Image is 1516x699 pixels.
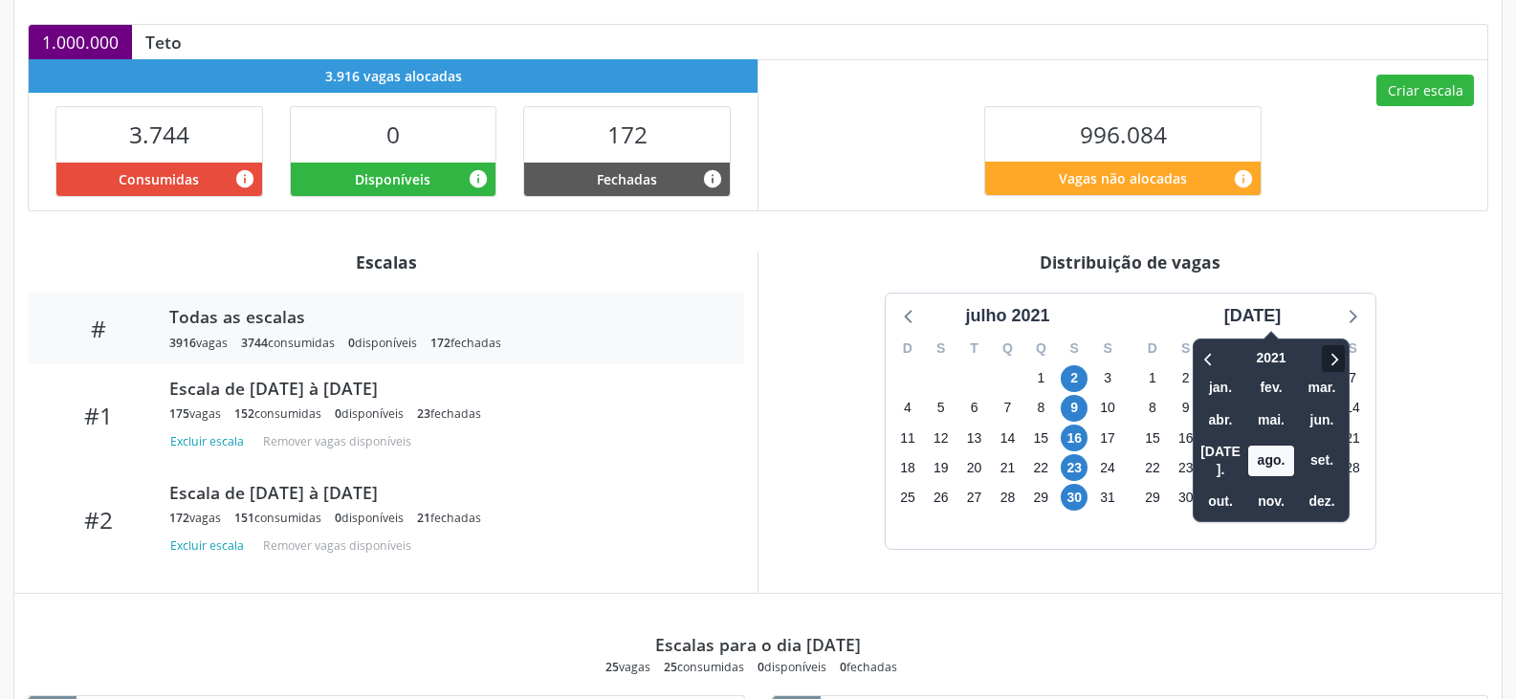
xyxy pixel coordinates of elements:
[894,484,921,511] span: domingo, 25 de julho de 2021
[1248,487,1294,516] span: novembro 2000
[961,484,988,511] span: terça-feira, 27 de julho de 2021
[994,484,1021,511] span: quarta-feira, 28 de julho de 2021
[1061,454,1088,481] span: sexta-feira, 23 de julho de 2021
[928,425,955,451] span: segunda-feira, 12 de julho de 2021
[1248,373,1294,403] span: fevereiro 2000
[1246,343,1295,373] span: 2021
[1059,168,1187,188] span: Vagas não alocadas
[1197,487,1243,516] span: outubro 2000
[241,335,335,351] div: consumidas
[1169,334,1202,363] div: S
[1173,395,1199,422] span: segunda-feira, 9 de agosto de 2021
[1061,365,1088,392] span: sexta-feira, 2 de julho de 2021
[605,659,619,675] span: 25
[234,168,255,189] i: Vagas alocadas que possuem marcações associadas
[1094,395,1121,422] span: sábado, 10 de julho de 2021
[894,425,921,451] span: domingo, 11 de julho de 2021
[430,335,501,351] div: fechadas
[1139,425,1166,451] span: domingo, 15 de agosto de 2021
[1233,168,1254,189] i: Quantidade de vagas restantes do teto de vagas
[129,119,189,150] span: 3.744
[1139,454,1166,481] span: domingo, 22 de agosto de 2021
[607,119,648,150] span: 172
[417,510,430,526] span: 21
[1139,484,1166,511] span: domingo, 29 de agosto de 2021
[1217,303,1289,329] div: [DATE]
[41,315,156,342] div: #
[664,659,677,675] span: 25
[1061,425,1088,451] span: sexta-feira, 16 de julho de 2021
[597,169,657,189] span: Fechadas
[417,510,481,526] div: fechadas
[335,510,341,526] span: 0
[417,405,430,422] span: 23
[1027,365,1054,392] span: quinta-feira, 1 de julho de 2021
[468,168,489,189] i: Vagas alocadas e sem marcações associadas
[169,510,189,526] span: 172
[1094,365,1121,392] span: sábado, 3 de julho de 2021
[1197,405,1243,435] span: abril 2000
[234,510,321,526] div: consumidas
[169,405,221,422] div: vagas
[605,659,650,675] div: vagas
[928,454,955,481] span: segunda-feira, 19 de julho de 2021
[1173,425,1199,451] span: segunda-feira, 16 de agosto de 2021
[1299,487,1345,516] span: dezembro 2000
[1094,484,1121,511] span: sábado, 31 de julho de 2021
[840,659,897,675] div: fechadas
[169,533,252,558] button: Excluir escala
[957,334,991,363] div: T
[928,395,955,422] span: segunda-feira, 5 de julho de 2021
[1339,365,1366,392] span: sábado, 7 de agosto de 2021
[1197,437,1243,486] span: julho 2000
[169,510,221,526] div: vagas
[1173,365,1199,392] span: segunda-feira, 2 de agosto de 2021
[335,405,404,422] div: disponíveis
[169,306,717,327] div: Todas as escalas
[702,168,723,189] i: Vagas alocadas e sem marcações associadas que tiveram sua disponibilidade fechada
[1061,395,1088,422] span: sexta-feira, 9 de julho de 2021
[1339,425,1366,451] span: sábado, 21 de agosto de 2021
[41,506,156,534] div: #2
[1094,425,1121,451] span: sábado, 17 de julho de 2021
[924,334,957,363] div: S
[1094,454,1121,481] span: sábado, 24 de julho de 2021
[1376,75,1474,107] button: Criar escala
[772,251,1488,273] div: Distribuição de vagas
[132,32,195,53] div: Teto
[1024,334,1058,363] div: Q
[1061,484,1088,511] span: sexta-feira, 30 de julho de 2021
[994,425,1021,451] span: quarta-feira, 14 de julho de 2021
[234,510,254,526] span: 151
[234,405,321,422] div: consumidas
[28,251,744,273] div: Escalas
[655,634,861,655] div: Escalas para o dia [DATE]
[1173,454,1199,481] span: segunda-feira, 23 de agosto de 2021
[335,405,341,422] span: 0
[891,334,925,363] div: D
[1027,454,1054,481] span: quinta-feira, 22 de julho de 2021
[234,405,254,422] span: 152
[169,428,252,454] button: Excluir escala
[664,659,744,675] div: consumidas
[169,482,717,503] div: Escala de [DATE] à [DATE]
[29,25,132,59] div: 1.000.000
[1248,405,1294,435] span: maio 2000
[1027,425,1054,451] span: quinta-feira, 15 de julho de 2021
[29,59,758,93] div: 3.916 vagas alocadas
[348,335,355,351] span: 0
[894,395,921,422] span: domingo, 4 de julho de 2021
[169,335,228,351] div: vagas
[1027,395,1054,422] span: quinta-feira, 8 de julho de 2021
[1091,334,1125,363] div: S
[1139,365,1166,392] span: domingo, 1 de agosto de 2021
[169,405,189,422] span: 175
[991,334,1024,363] div: Q
[957,303,1057,329] div: julho 2021
[355,169,430,189] span: Disponíveis
[348,335,417,351] div: disponíveis
[119,169,199,189] span: Consumidas
[169,378,717,399] div: Escala de [DATE] à [DATE]
[928,484,955,511] span: segunda-feira, 26 de julho de 2021
[1173,484,1199,511] span: segunda-feira, 30 de agosto de 2021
